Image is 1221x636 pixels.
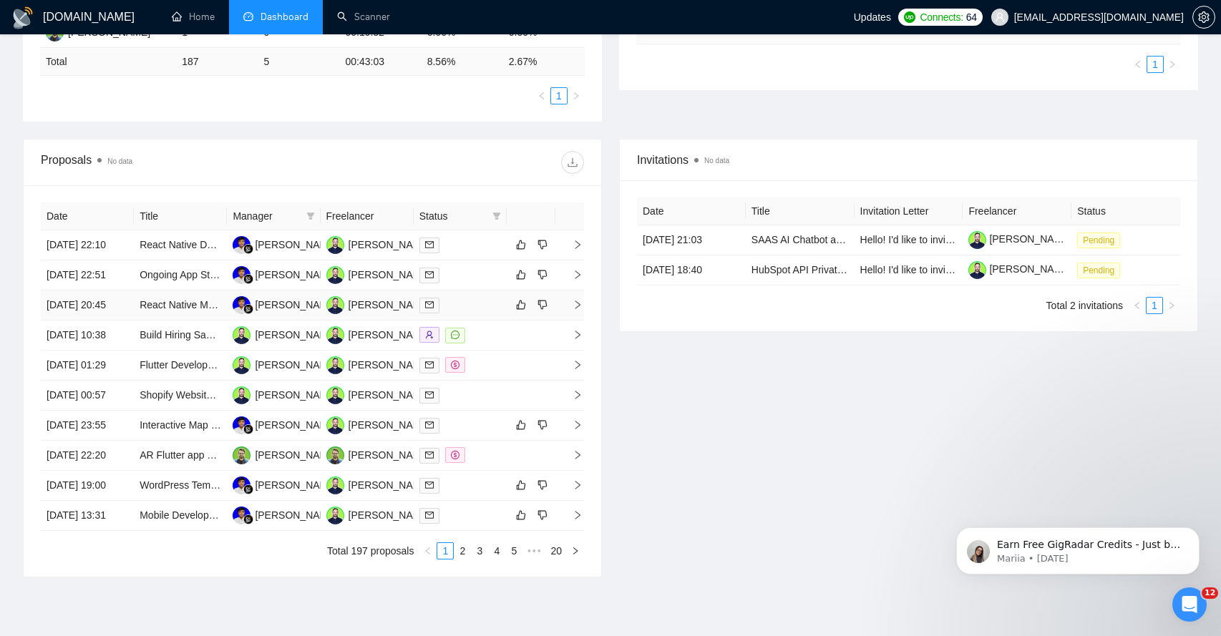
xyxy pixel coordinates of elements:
button: left [419,542,437,559]
a: SK[PERSON_NAME] [326,238,431,250]
div: [PERSON_NAME] [255,387,337,403]
img: gigradar-bm.png [243,484,253,494]
a: WordPress Template Population with Elementor [140,479,351,491]
li: Total 197 proposals [327,542,414,559]
button: dislike [534,236,551,253]
span: filter [490,205,504,227]
a: SK[PERSON_NAME] [233,328,337,340]
td: 00:43:03 [340,48,422,76]
span: download [562,157,583,168]
td: 8.56 % [422,48,503,76]
span: 12 [1202,587,1218,599]
span: right [561,240,583,250]
span: dislike [537,299,548,310]
th: Date [637,197,746,225]
button: like [512,266,530,283]
li: Previous Page [1129,297,1146,314]
div: [PERSON_NAME] [349,327,431,343]
a: FR[PERSON_NAME] [233,298,337,310]
span: like [516,299,526,310]
span: setting [1193,11,1215,23]
span: ••• [522,542,545,559]
button: like [512,507,530,524]
li: Next Page [1163,297,1180,314]
li: 2 [454,542,471,559]
img: NK [233,446,250,464]
img: SK [326,356,344,374]
span: mail [425,300,434,309]
td: [DATE] 23:55 [41,411,134,441]
span: right [561,420,583,430]
li: Total 2 invitations [1046,297,1123,314]
div: [PERSON_NAME] [349,357,431,373]
span: filter [306,212,315,220]
div: [PERSON_NAME] [349,267,431,283]
img: gigradar-bm.png [243,514,253,524]
div: [PERSON_NAME] [255,417,337,433]
div: Proposals [41,151,313,174]
a: FR[PERSON_NAME] [233,238,337,250]
td: [DATE] 21:03 [637,225,746,255]
img: SK [326,476,344,494]
div: [PERSON_NAME] [255,477,337,493]
div: [PERSON_NAME] [255,237,337,253]
a: 20 [546,543,566,559]
img: FR [233,507,250,524]
img: gigradar-bm.png [243,244,253,254]
li: 3 [471,542,488,559]
span: message [451,331,459,339]
span: No data [107,157,132,165]
span: right [572,92,580,100]
a: SK[PERSON_NAME] [326,328,431,340]
a: 1 [1147,57,1163,72]
div: [PERSON_NAME] [349,477,431,493]
button: dislike [534,266,551,283]
span: mail [425,481,434,489]
button: right [568,87,585,104]
button: download [561,151,584,174]
span: dollar [451,361,459,369]
span: like [516,509,526,521]
a: SK[PERSON_NAME] [233,358,337,370]
span: dislike [537,479,548,491]
span: filter [303,205,318,227]
a: HubSpot API Private App Development [751,264,925,275]
img: upwork-logo.png [904,11,915,23]
a: FR[PERSON_NAME] [233,268,337,280]
div: [PERSON_NAME] [255,447,337,463]
th: Freelancer [321,202,414,230]
a: FR[PERSON_NAME] [233,509,337,520]
th: Title [134,202,227,230]
span: filter [492,212,501,220]
th: Status [1071,197,1180,225]
div: [PERSON_NAME] [349,297,431,313]
span: right [561,330,583,340]
td: [DATE] 22:51 [41,260,134,290]
span: No data [704,157,729,165]
td: 2.67 % [503,48,585,76]
img: SK [326,386,344,404]
div: [PERSON_NAME] [349,507,431,523]
span: mail [425,240,434,249]
span: mail [425,451,434,459]
li: 1 [437,542,454,559]
span: left [1134,60,1142,69]
span: left [537,92,546,100]
a: setting [1192,11,1215,23]
span: right [1167,301,1176,310]
a: SK[PERSON_NAME] [326,419,431,430]
td: Total [40,48,176,76]
img: logo [11,6,34,29]
button: left [533,87,550,104]
a: SK[PERSON_NAME] [326,268,431,280]
div: [PERSON_NAME] [255,357,337,373]
td: AR Flutter app enhancement [134,441,227,471]
span: right [561,390,583,400]
a: NK[PERSON_NAME] [46,26,150,37]
img: c1_CvyS9CxCoSJC3mD3BH92RPhVJClFqPvkRQBDCSy2tztzXYjDvTSff_hzb3jbmjQ [968,231,986,249]
li: Next 5 Pages [522,542,545,559]
li: 1 [1146,297,1163,314]
th: Invitation Letter [855,197,963,225]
